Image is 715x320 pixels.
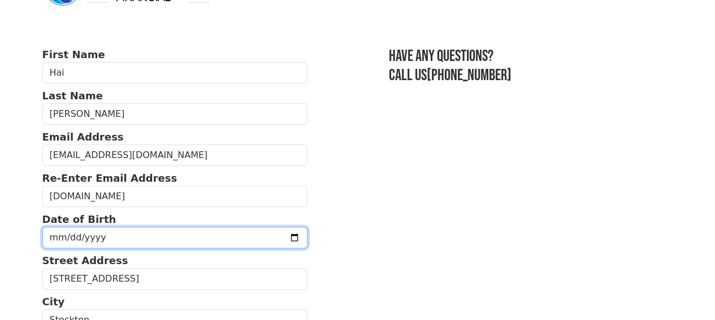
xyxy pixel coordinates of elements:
strong: First Name [42,49,105,60]
input: First Name [42,62,308,84]
strong: Last Name [42,90,103,102]
strong: Email Address [42,131,124,143]
strong: Date of Birth [42,213,116,225]
input: Last Name [42,103,308,125]
strong: Street Address [42,255,128,266]
h3: Call us [389,66,673,85]
h3: Have any questions? [389,47,673,66]
input: Re-Enter Email Address [42,186,308,207]
input: Street Address [42,268,308,290]
a: [PHONE_NUMBER] [427,66,512,85]
input: Email Address [42,144,308,166]
strong: City [42,296,65,308]
strong: Re-Enter Email Address [42,172,177,184]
